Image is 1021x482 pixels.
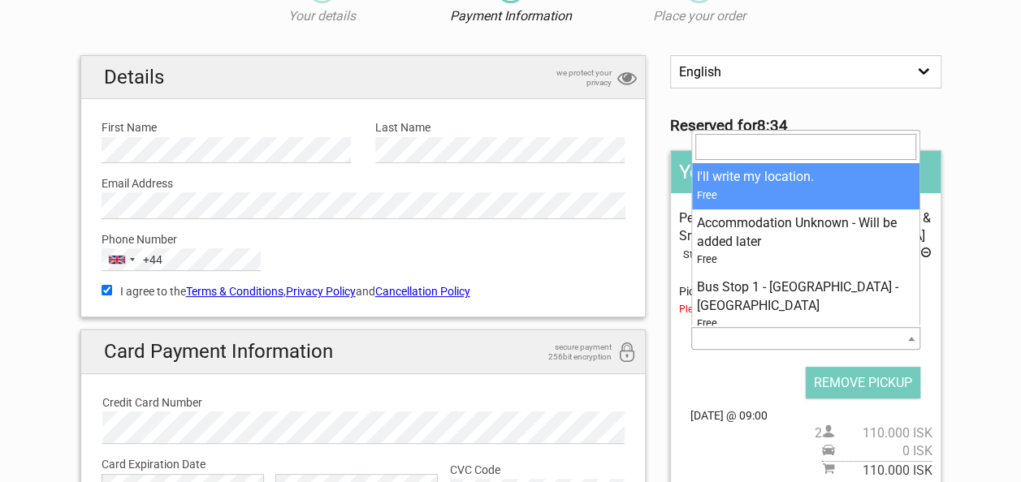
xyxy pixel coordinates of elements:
i: 256bit encryption [617,342,637,364]
span: 0 ISK [835,442,932,460]
label: I agree to the , and [102,282,625,300]
div: Bus Stop 1 - [GEOGRAPHIC_DATA] - [GEOGRAPHIC_DATA] [697,278,915,315]
div: Free [697,315,915,333]
button: Selected country [102,249,162,270]
span: secure payment 256bit encryption [530,342,612,362]
h2: Details [81,56,646,99]
h3: Reserved for [670,117,941,135]
span: Please select pickup location. [679,300,932,318]
div: Free [697,251,915,269]
label: Phone Number [102,230,625,248]
span: 2 person(s) [815,424,932,442]
h2: Card Payment Information [81,330,646,373]
div: I'll write my location. [697,168,915,186]
span: [DATE] @ 09:00 [679,407,932,424]
span: Subtotal [822,461,932,480]
label: Last Name [375,118,625,136]
label: Email Address [102,174,625,192]
p: Payment Information [416,7,604,25]
input: REMOVE PICKUP [806,367,920,398]
label: First Name [102,118,351,136]
span: Pickup price [822,442,932,460]
div: +44 [143,251,162,269]
span: 110.000 ISK [835,424,932,442]
i: privacy protection [617,68,637,90]
span: Pearl Tour - Golden Circle Super Jeep Tour & Snowmobiling - from [GEOGRAPHIC_DATA] [679,210,931,243]
a: Cancellation Policy [375,285,470,298]
p: Place your order [605,7,794,25]
strong: 8:34 [757,117,788,135]
h2: Your Order [671,151,940,193]
button: Open LiveChat chat widget [187,25,206,45]
label: Card Expiration Date [102,455,625,473]
div: Standard rate [683,246,932,264]
div: Accommodation Unknown - Will be added later [697,214,915,251]
p: We're away right now. Please check back later! [23,28,184,41]
label: Credit Card Number [102,394,625,411]
span: Pickup: [679,285,932,319]
p: Your details [227,7,416,25]
span: 110.000 ISK [835,462,932,480]
label: CVC Code [450,461,625,479]
div: Free [697,187,915,204]
a: Terms & Conditions [186,285,283,298]
a: Privacy Policy [286,285,356,298]
span: we protect your privacy [530,68,612,88]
